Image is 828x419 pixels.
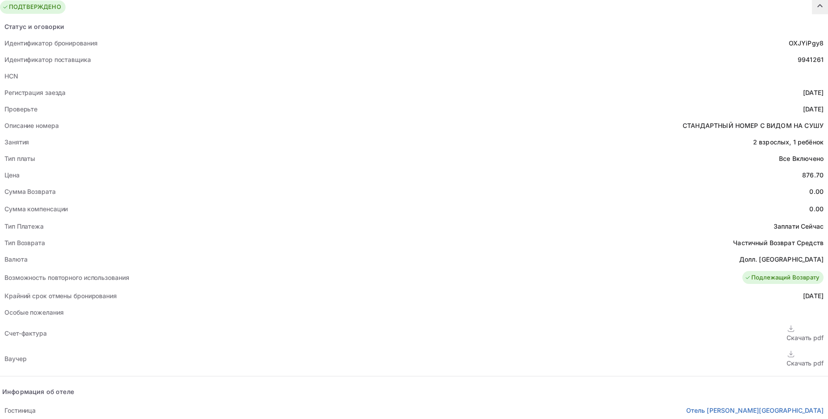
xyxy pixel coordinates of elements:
div: 876.70 [802,170,824,180]
ya-tr-span: Регистрация заезда [4,89,66,96]
div: [DATE] [803,291,824,300]
ya-tr-span: Гостиница [4,407,36,414]
ya-tr-span: Ваучер [4,355,26,362]
ya-tr-span: Все Включено [779,155,824,162]
ya-tr-span: Крайний срок отмены бронирования [4,292,117,300]
ya-tr-span: Скачать pdf [787,334,824,341]
ya-tr-span: Проверьте [4,105,37,113]
ya-tr-span: Заплати Сейчас [774,222,824,230]
ya-tr-span: Информация об отеле [2,388,74,395]
ya-tr-span: Сумма компенсации [4,205,68,213]
ya-tr-span: Тип Платежа [4,222,44,230]
ya-tr-span: HCN [4,72,18,80]
ya-tr-span: Занятия [4,138,29,146]
ya-tr-span: Сумма Возврата [4,188,56,195]
ya-tr-span: Особые пожелания [4,308,63,316]
ya-tr-span: OXJYiPgy8 [789,39,824,47]
div: 9941261 [798,55,824,64]
div: [DATE] [803,88,824,97]
ya-tr-span: Описание номера [4,122,59,129]
ya-tr-span: 2 взрослых, 1 ребёнок [753,138,824,146]
ya-tr-span: Идентификатор поставщика [4,56,91,63]
div: 0.00 [809,187,824,196]
ya-tr-span: Тип платы [4,155,35,162]
ya-tr-span: Цена [4,171,20,179]
ya-tr-span: Отель [PERSON_NAME][GEOGRAPHIC_DATA] [686,407,824,414]
ya-tr-span: Частичный Возврат Средств [733,239,824,246]
ya-tr-span: ПОДТВЕРЖДЕНО [9,3,61,12]
ya-tr-span: Тип Возврата [4,239,45,246]
div: 0.00 [809,204,824,214]
ya-tr-span: Скачать pdf [787,359,824,367]
ya-tr-span: Возможность повторного использования [4,274,129,281]
ya-tr-span: Подлежащий Возврату [751,273,819,282]
div: [DATE] [803,104,824,114]
ya-tr-span: СТАНДАРТНЫЙ НОМЕР С ВИДОМ НА СУШУ [683,122,824,129]
a: Отель [PERSON_NAME][GEOGRAPHIC_DATA] [686,406,824,415]
ya-tr-span: Статус и оговорки [4,23,65,30]
ya-tr-span: Долл. [GEOGRAPHIC_DATA] [739,255,824,263]
ya-tr-span: Счет-фактура [4,329,47,337]
ya-tr-span: Идентификатор бронирования [4,39,97,47]
ya-tr-span: Валюта [4,255,27,263]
